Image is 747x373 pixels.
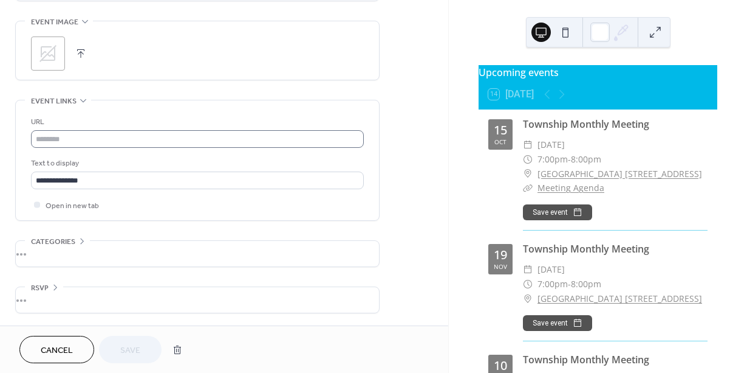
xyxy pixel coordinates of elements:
[523,117,649,131] a: Township Monthly Meeting
[523,291,533,306] div: ​
[523,204,592,220] button: Save event
[31,16,78,29] span: Event image
[31,95,77,108] span: Event links
[494,249,507,261] div: 19
[523,242,708,256] div: Township Monthly Meeting
[571,152,601,167] span: 8:00pm
[46,200,99,212] span: Open in new tab
[537,138,565,152] span: [DATE]
[537,167,702,181] a: [GEOGRAPHIC_DATA] [STREET_ADDRESS]
[31,116,361,128] div: URL
[16,241,379,267] div: •••
[494,263,507,270] div: Nov
[494,360,507,372] div: 10
[19,336,94,363] button: Cancel
[537,277,568,291] span: 7:00pm
[31,37,65,71] div: ;
[523,315,592,331] button: Save event
[537,262,565,277] span: [DATE]
[537,291,702,306] a: [GEOGRAPHIC_DATA] [STREET_ADDRESS]
[523,181,533,195] div: ​
[479,65,717,80] div: Upcoming events
[523,167,533,181] div: ​
[41,344,73,357] span: Cancel
[571,277,601,291] span: 8:00pm
[523,138,533,152] div: ​
[523,352,708,367] div: Township Monthly Meeting
[523,152,533,167] div: ​
[568,152,571,167] span: -
[494,124,507,136] div: 15
[31,235,75,248] span: Categories
[537,182,604,193] a: Meeting Agenda
[31,282,49,295] span: RSVP
[537,152,568,167] span: 7:00pm
[494,139,507,145] div: Oct
[568,277,571,291] span: -
[523,277,533,291] div: ​
[31,157,361,170] div: Text to display
[523,262,533,277] div: ​
[16,287,379,313] div: •••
